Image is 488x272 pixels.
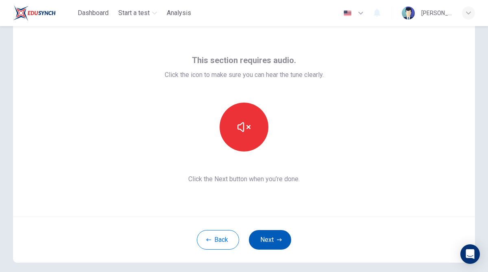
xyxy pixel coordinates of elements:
[167,8,191,18] span: Analysis
[78,8,109,18] span: Dashboard
[460,244,480,264] div: Open Intercom Messenger
[165,174,324,184] span: Click the Next button when you’re done.
[74,6,112,20] button: Dashboard
[342,10,353,16] img: en
[249,230,291,250] button: Next
[115,6,160,20] button: Start a test
[421,8,452,18] div: [PERSON_NAME]
[118,8,150,18] span: Start a test
[192,54,296,67] span: This section requires audio.
[163,6,194,20] button: Analysis
[197,230,239,250] button: Back
[13,5,74,21] a: EduSynch logo
[402,7,415,20] img: Profile picture
[165,70,324,80] span: Click the icon to make sure you can hear the tune clearly.
[13,5,56,21] img: EduSynch logo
